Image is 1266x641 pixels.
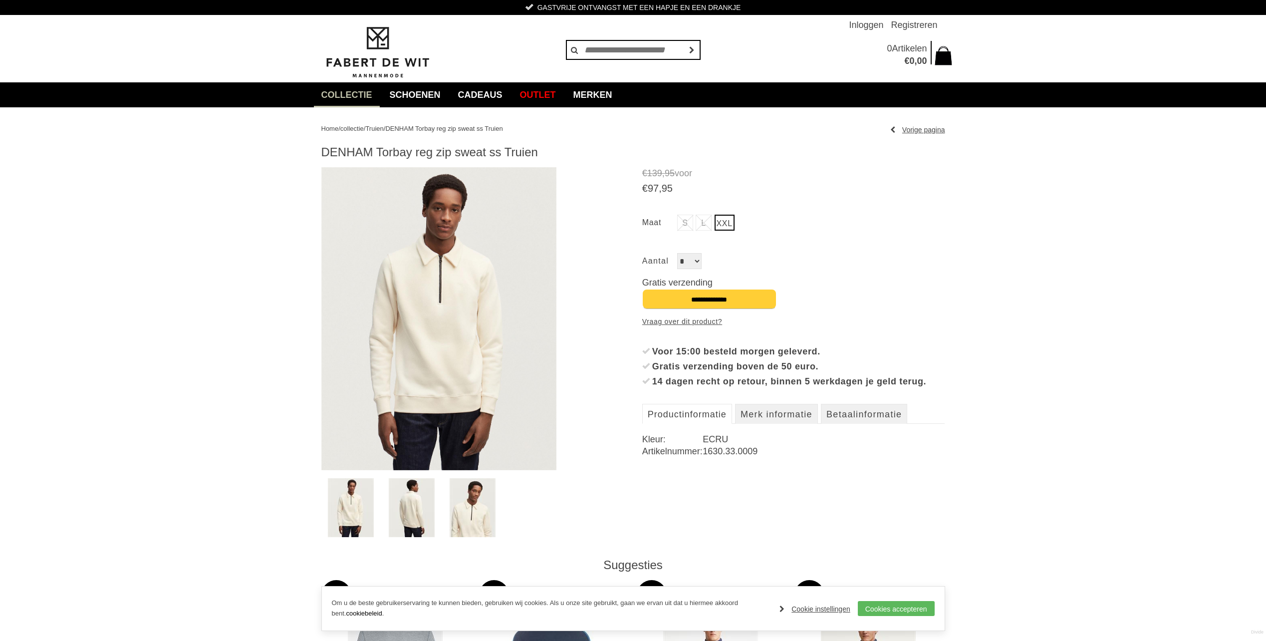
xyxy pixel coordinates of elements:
a: Inloggen [849,15,883,35]
a: Home [321,125,339,132]
span: 0 [887,43,892,53]
dt: Kleur: [642,433,703,445]
span: Artikelen [892,43,927,53]
a: Productinformatie [642,404,732,424]
span: 97 [648,183,659,194]
span: € [904,56,909,66]
span: , [659,183,662,194]
span: 00 [917,56,927,66]
a: XXL [715,215,735,231]
img: DENHAM Torbay reg zip sweat ss Truien [321,167,557,470]
span: / [364,125,366,132]
a: Merk informatie [735,404,818,424]
p: Om u de beste gebruikerservaring te kunnen bieden, gebruiken wij cookies. Als u onze site gebruik... [332,598,770,619]
span: 139 [647,168,662,178]
dd: ECRU [703,433,945,445]
a: collectie [340,125,364,132]
span: € [642,183,648,194]
a: Merken [566,82,620,107]
a: Outlet [512,82,563,107]
dd: 1630.33.0009 [703,445,945,457]
a: Truien [365,125,383,132]
img: denham-torbay-reg-zip-sweat-ss-truien [328,478,374,537]
img: denham-torbay-reg-zip-sweat-ss-truien [450,478,496,537]
a: cookiebeleid [346,610,382,617]
span: , [914,56,917,66]
label: Aantal [642,253,677,269]
a: collectie [314,82,380,107]
img: denham-torbay-reg-zip-sweat-ss-truien [389,478,435,537]
a: Cookie instellingen [779,602,850,617]
a: Vraag over dit product? [642,314,722,329]
span: 95 [662,183,673,194]
ul: Maat [642,215,945,233]
span: € [642,168,647,178]
h1: DENHAM Torbay reg zip sweat ss Truien [321,145,945,160]
span: voor [642,167,945,180]
a: DENHAM Torbay reg zip sweat ss Truien [385,125,503,132]
span: / [338,125,340,132]
span: Gratis verzending [642,278,713,288]
div: Suggesties [321,558,945,573]
div: Gratis verzending boven de 50 euro. [652,359,945,374]
dt: Artikelnummer: [642,445,703,457]
span: , [662,168,665,178]
li: 14 dagen recht op retour, binnen 5 werkdagen je geld terug. [642,374,945,389]
div: Voor 15:00 besteld morgen geleverd. [652,344,945,359]
a: Vorige pagina [890,122,945,137]
a: Cookies accepteren [858,601,935,616]
a: Schoenen [382,82,448,107]
span: / [384,125,386,132]
span: 95 [665,168,675,178]
img: Fabert de Wit [321,25,434,79]
a: Betaalinformatie [821,404,907,424]
span: 0 [909,56,914,66]
a: Cadeaus [451,82,510,107]
a: Divide [1251,626,1264,639]
a: Registreren [891,15,937,35]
